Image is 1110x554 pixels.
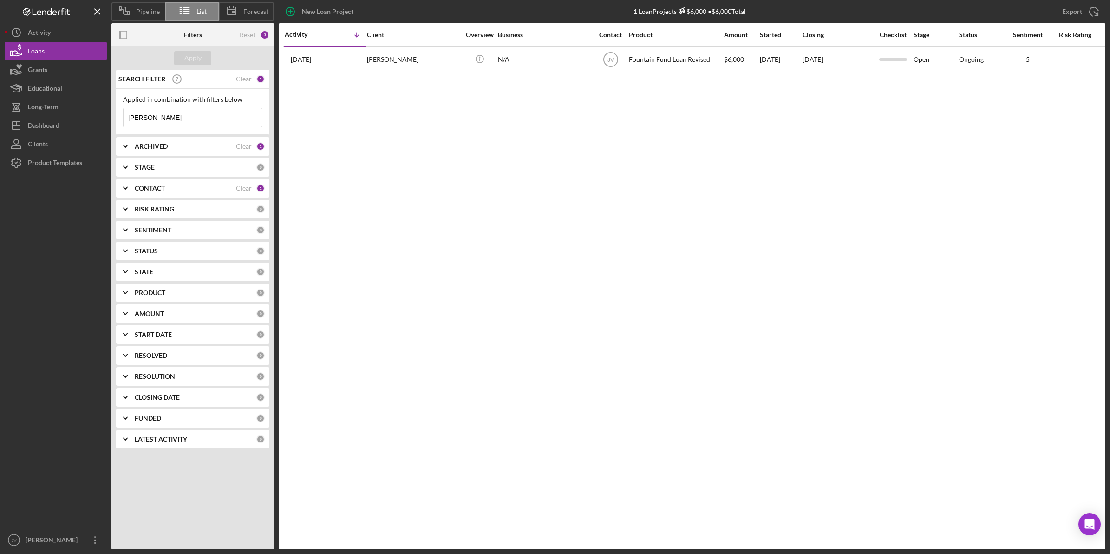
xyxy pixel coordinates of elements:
span: List [196,8,207,15]
time: 2025-06-21 16:28 [291,56,311,63]
div: Apply [184,51,202,65]
b: STATUS [135,247,158,255]
div: Started [760,31,802,39]
div: Product [629,31,722,39]
div: Open [914,47,958,72]
div: Fountain Fund Loan Revised [629,47,722,72]
div: 0 [256,330,265,339]
div: Activity [285,31,326,38]
button: Apply [174,51,211,65]
span: Forecast [243,8,268,15]
b: AMOUNT [135,310,164,317]
button: Dashboard [5,116,107,135]
text: JV [607,57,614,63]
div: Clear [236,143,252,150]
div: Product Templates [28,153,82,174]
button: Export [1053,2,1105,21]
button: Loans [5,42,107,60]
div: Clear [236,185,252,192]
div: Applied in combination with filters below [123,96,262,103]
div: Amount [724,31,759,39]
b: RISK RATING [135,205,174,213]
div: 0 [256,414,265,422]
div: 1 [256,184,265,192]
div: Risk Rating [1052,31,1098,39]
b: CONTACT [135,185,165,192]
div: [PERSON_NAME] [367,47,460,72]
button: Educational [5,79,107,98]
button: Activity [5,23,107,42]
div: [PERSON_NAME] [23,531,84,552]
div: Clients [28,135,48,156]
div: Loans [28,42,45,63]
div: 0 [256,351,265,360]
button: Product Templates [5,153,107,172]
div: Sentiment [1005,31,1051,39]
div: N/A [498,47,591,72]
div: Overview [462,31,497,39]
button: Long-Term [5,98,107,116]
div: 0 [256,393,265,402]
div: 0 [256,268,265,276]
time: [DATE] [803,55,823,63]
div: Educational [28,79,62,100]
div: 0 [256,205,265,213]
div: 0 [256,310,265,318]
div: 1 Loan Projects • $6,000 Total [633,7,746,15]
button: New Loan Project [279,2,363,21]
div: 0 [256,289,265,297]
div: 0 [256,247,265,255]
b: START DATE [135,331,172,338]
b: Filters [183,31,202,39]
div: $6,000 [677,7,706,15]
div: Dashboard [28,116,59,137]
b: PRODUCT [135,289,165,297]
div: Client [367,31,460,39]
b: SEARCH FILTER [118,75,165,83]
div: Long-Term [28,98,59,119]
b: ARCHIVED [135,143,168,150]
div: 1 [256,75,265,83]
div: 0 [256,226,265,234]
div: New Loan Project [302,2,353,21]
div: Grants [28,60,47,81]
div: [DATE] [760,47,802,72]
div: 3 [260,30,269,40]
div: 5 [1005,56,1051,63]
b: FUNDED [135,415,161,422]
div: Contact [593,31,628,39]
div: Status [959,31,1004,39]
div: Stage [914,31,958,39]
div: Activity [28,23,51,44]
div: 0 [256,435,265,443]
b: STATE [135,268,153,276]
b: RESOLUTION [135,373,175,380]
span: $6,000 [724,55,744,63]
b: RESOLVED [135,352,167,359]
b: SENTIMENT [135,226,171,234]
div: 0 [256,163,265,171]
div: Closing [803,31,872,39]
button: JV[PERSON_NAME] [5,531,107,549]
div: Business [498,31,591,39]
b: STAGE [135,164,155,171]
span: Pipeline [136,8,160,15]
text: JV [11,538,17,543]
div: Open Intercom Messenger [1078,513,1101,535]
div: Reset [240,31,255,39]
b: LATEST ACTIVITY [135,435,187,443]
div: Export [1062,2,1082,21]
div: Checklist [873,31,913,39]
div: Clear [236,75,252,83]
button: Clients [5,135,107,153]
button: Grants [5,60,107,79]
div: 0 [256,372,265,381]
